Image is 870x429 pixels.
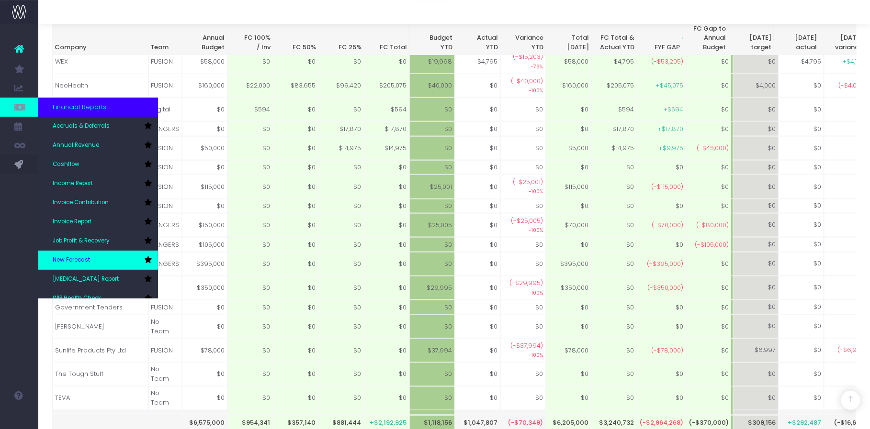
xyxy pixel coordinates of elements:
td: $0 [500,252,546,276]
td: $0 [364,276,409,300]
td: $70,000 [546,213,591,237]
td: $0 [182,386,227,410]
td: $0 [273,213,318,237]
td: $115,000 [546,175,591,198]
td: $115,000 [182,175,227,198]
span: [DATE] target [731,33,771,52]
td: $0 [733,175,779,198]
td: $0 [273,363,318,386]
span: (-$25,001) [513,177,543,187]
td: $0 [182,300,227,315]
td: $0 [318,252,364,276]
th: Jul 25 targettarget: activate to sort column ascending [728,22,774,55]
td: $0 [500,237,546,252]
small: -100% [529,225,543,234]
span: +$9,975 [658,143,683,153]
td: $0 [779,74,824,98]
td: $0 [318,199,364,214]
span: Accruals & Deferrals [53,122,110,131]
small: -100% [529,351,543,359]
td: $0 [273,199,318,214]
span: (-$25,005) [511,216,543,226]
th: ActualYTD: activate to sort column ascending [455,22,500,55]
td: $0 [500,315,546,339]
a: Invoice Report [38,212,158,231]
td: $150,000 [182,213,227,237]
span: +$17,870 [657,124,683,134]
td: $0 [318,315,364,339]
td: $0 [227,175,273,198]
td: $0 [733,363,779,386]
th: Jul 25 actualactual: activate to sort column ascending [774,22,819,55]
td: $0 [733,136,779,160]
td: $0 [227,237,273,252]
td: $0 [824,121,870,136]
span: (-$40,000) [511,77,543,86]
td: $0 [500,136,546,160]
a: Annual Revenue [38,136,158,155]
th: BudgetYTD: activate to sort column ascending [409,22,455,55]
td: FUSION [148,300,182,315]
td: No Team [148,315,182,339]
td: $25,001 [409,175,455,198]
td: $22,000 [227,74,273,98]
td: $0 [779,276,824,300]
td: $0 [273,98,318,121]
td: $0 [591,276,637,300]
td: $0 [273,121,318,136]
td: $205,075 [591,74,637,98]
span: Annual Revenue [53,141,99,150]
td: $0 [455,276,500,300]
a: Job Profit & Recovery [38,231,158,251]
td: $0 [779,363,824,386]
td: $0 [824,199,870,214]
span: Financial Reports [53,102,106,112]
td: $0 [227,213,273,237]
td: $6,997 [733,339,779,363]
a: Cashflow [38,155,158,174]
td: $594 [591,98,637,121]
td: $0 [591,339,637,363]
td: $0 [686,300,733,315]
td: $78,000 [546,339,591,363]
td: $0 [591,213,637,237]
td: $0 [409,199,455,214]
span: (-$37,994) [510,341,543,351]
td: $594 [227,98,273,121]
td: $0 [824,252,870,276]
td: Government Tenders [53,300,148,315]
td: $0 [455,98,500,121]
td: $0 [824,276,870,300]
td: $0 [273,160,318,175]
td: $0 [318,213,364,237]
td: $0 [318,276,364,300]
td: BANGERS [148,213,182,237]
td: $0 [273,300,318,315]
td: $0 [273,386,318,410]
td: 4 [148,276,182,300]
td: $4,000 [733,74,779,98]
td: $0 [364,300,409,315]
a: Income Report [38,174,158,193]
td: $0 [182,363,227,386]
td: $0 [318,300,364,315]
td: $0 [227,315,273,339]
td: $0 [733,121,779,136]
td: $0 [409,136,455,160]
td: $0 [273,237,318,252]
td: $0 [824,300,870,315]
td: $25,005 [409,213,455,237]
span: (-$80,000) [696,220,729,230]
a: WIP Health Check [38,289,158,308]
small: -100% [529,288,543,297]
td: $83,655 [273,74,318,98]
span: (-$78,000) [651,346,683,355]
td: $0 [409,315,455,339]
td: $0 [686,199,733,214]
td: $0 [273,136,318,160]
span: (-$45,000) [697,143,729,153]
td: $0 [686,339,733,363]
td: $0 [686,98,733,121]
td: $0 [227,276,273,300]
td: $0 [364,175,409,198]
